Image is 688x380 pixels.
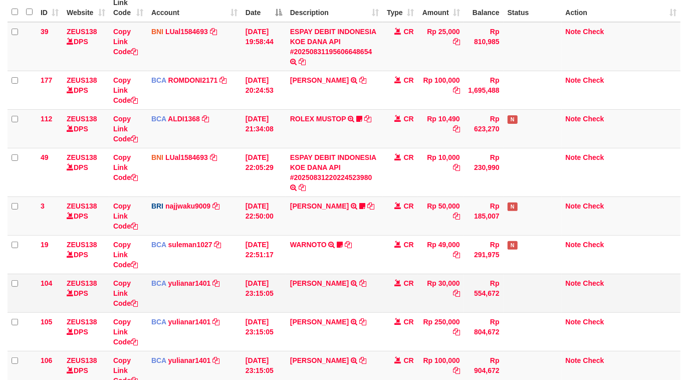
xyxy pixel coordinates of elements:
[290,356,349,364] a: [PERSON_NAME]
[242,22,286,71] td: [DATE] 19:58:44
[418,109,464,148] td: Rp 10,490
[583,115,604,123] a: Check
[168,241,212,249] a: suleman1027
[151,153,163,161] span: BNI
[404,356,414,364] span: CR
[566,76,581,84] a: Note
[583,76,604,84] a: Check
[583,356,604,364] a: Check
[63,312,109,351] td: DPS
[404,318,414,326] span: CR
[67,241,97,249] a: ZEUS138
[63,148,109,197] td: DPS
[290,318,349,326] a: [PERSON_NAME]
[453,366,460,374] a: Copy Rp 100,000 to clipboard
[464,235,504,274] td: Rp 291,975
[404,28,414,36] span: CR
[41,76,52,84] span: 177
[67,115,97,123] a: ZEUS138
[453,328,460,336] a: Copy Rp 250,000 to clipboard
[242,71,286,109] td: [DATE] 20:24:53
[367,202,374,210] a: Copy ADIL KUDRATULL to clipboard
[151,76,166,84] span: BCA
[359,279,366,287] a: Copy MUHAMMAD RAMADITYA to clipboard
[63,197,109,235] td: DPS
[453,163,460,171] a: Copy Rp 10,000 to clipboard
[67,202,97,210] a: ZEUS138
[67,153,97,161] a: ZEUS138
[63,109,109,148] td: DPS
[67,318,97,326] a: ZEUS138
[566,28,581,36] a: Note
[67,279,97,287] a: ZEUS138
[165,28,208,36] a: LUal1584693
[453,38,460,46] a: Copy Rp 25,000 to clipboard
[165,153,208,161] a: LUal1584693
[566,241,581,249] a: Note
[404,76,414,84] span: CR
[566,115,581,123] a: Note
[168,279,211,287] a: yulianar1401
[242,197,286,235] td: [DATE] 22:50:00
[41,28,49,36] span: 39
[151,202,163,210] span: BRI
[418,22,464,71] td: Rp 25,000
[242,235,286,274] td: [DATE] 22:51:17
[63,274,109,312] td: DPS
[418,197,464,235] td: Rp 50,000
[63,71,109,109] td: DPS
[63,22,109,71] td: DPS
[290,202,349,210] a: [PERSON_NAME]
[210,28,217,36] a: Copy LUal1584693 to clipboard
[299,58,306,66] a: Copy ESPAY DEBIT INDONESIA KOE DANA API #20250831195606648654 to clipboard
[151,279,166,287] span: BCA
[212,356,219,364] a: Copy yulianar1401 to clipboard
[583,318,604,326] a: Check
[113,202,138,230] a: Copy Link Code
[214,241,221,249] a: Copy suleman1027 to clipboard
[151,28,163,36] span: BNI
[202,115,209,123] a: Copy ALDI1368 to clipboard
[404,241,414,249] span: CR
[41,241,49,249] span: 19
[359,76,366,84] a: Copy ABDUL GAFUR to clipboard
[453,86,460,94] a: Copy Rp 100,000 to clipboard
[41,279,52,287] span: 104
[168,356,211,364] a: yulianar1401
[67,76,97,84] a: ZEUS138
[404,202,414,210] span: CR
[151,356,166,364] span: BCA
[168,76,218,84] a: ROMDONI2171
[41,115,52,123] span: 112
[583,241,604,249] a: Check
[583,279,604,287] a: Check
[453,251,460,259] a: Copy Rp 49,000 to clipboard
[566,318,581,326] a: Note
[210,153,217,161] a: Copy LUal1584693 to clipboard
[583,28,604,36] a: Check
[212,202,219,210] a: Copy najjwaku9009 to clipboard
[404,279,414,287] span: CR
[41,202,45,210] span: 3
[290,279,349,287] a: [PERSON_NAME]
[212,279,219,287] a: Copy yulianar1401 to clipboard
[464,22,504,71] td: Rp 810,985
[359,356,366,364] a: Copy MUHAMMAD LUTHFAN H to clipboard
[508,115,518,124] span: Has Note
[212,318,219,326] a: Copy yulianar1401 to clipboard
[583,202,604,210] a: Check
[67,356,97,364] a: ZEUS138
[464,109,504,148] td: Rp 623,270
[168,318,211,326] a: yulianar1401
[566,279,581,287] a: Note
[404,115,414,123] span: CR
[113,153,138,181] a: Copy Link Code
[418,274,464,312] td: Rp 30,000
[113,279,138,307] a: Copy Link Code
[242,109,286,148] td: [DATE] 21:34:08
[583,153,604,161] a: Check
[113,76,138,104] a: Copy Link Code
[41,356,52,364] span: 106
[418,312,464,351] td: Rp 250,000
[242,274,286,312] td: [DATE] 23:15:05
